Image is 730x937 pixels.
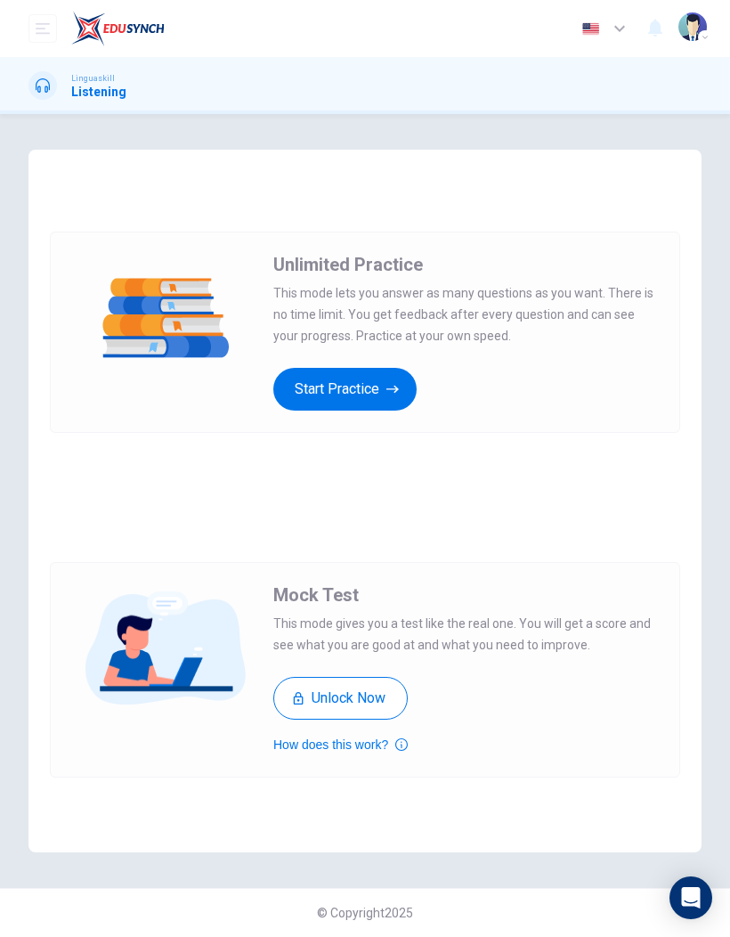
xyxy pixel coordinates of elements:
[678,12,707,41] img: Profile picture
[273,282,658,346] span: This mode lets you answer as many questions as you want. There is no time limit. You get feedback...
[669,876,712,919] div: Open Intercom Messenger
[71,72,115,85] span: Linguaskill
[317,906,413,920] span: © Copyright 2025
[273,734,408,755] button: How does this work?
[28,14,57,43] button: open mobile menu
[273,584,359,606] span: Mock Test
[71,11,165,46] img: EduSynch logo
[71,85,126,99] h1: Listening
[273,368,417,411] button: Start Practice
[273,254,423,275] span: Unlimited Practice
[580,22,602,36] img: en
[273,677,408,720] button: Unlock Now
[273,613,658,656] span: This mode gives you a test like the real one. You will get a score and see what you are good at a...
